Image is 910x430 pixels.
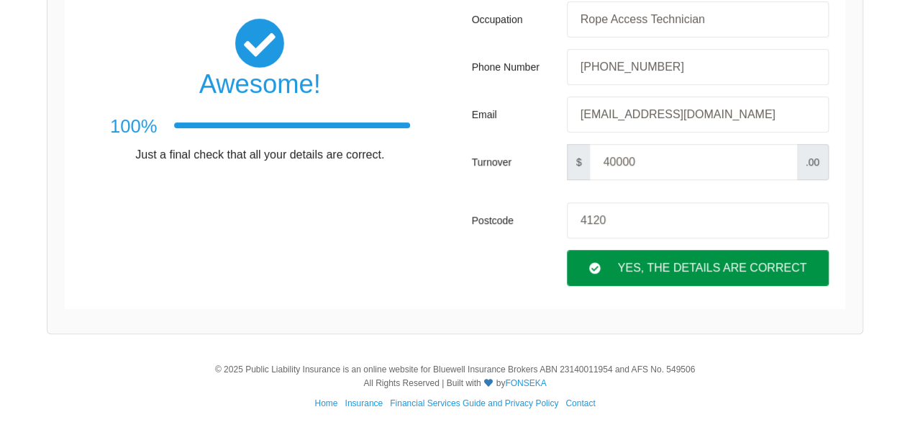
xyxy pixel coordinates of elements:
[314,398,337,408] a: Home
[472,97,561,133] div: Email
[505,378,546,388] a: FONSEKA
[567,97,829,133] input: Your email
[796,144,829,180] span: .00
[590,144,796,180] input: Your turnover
[567,144,591,180] span: $
[110,114,157,140] h3: 100%
[110,68,410,100] h2: Awesome!
[472,1,561,37] div: Occupation
[345,398,383,408] a: Insurance
[472,49,561,85] div: Phone Number
[110,147,410,163] p: Just a final check that all your details are correct.
[390,398,558,408] a: Financial Services Guide and Privacy Policy
[567,1,829,37] input: Your occupation
[565,398,595,408] a: Contact
[567,49,829,85] input: Your phone number, eg: +61xxxxxxxxxx / 0xxxxxxxxx
[567,202,829,238] input: Your postcode
[472,144,561,180] div: Turnover
[567,250,829,286] div: Yes, The Details are correct
[472,202,561,238] div: Postcode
